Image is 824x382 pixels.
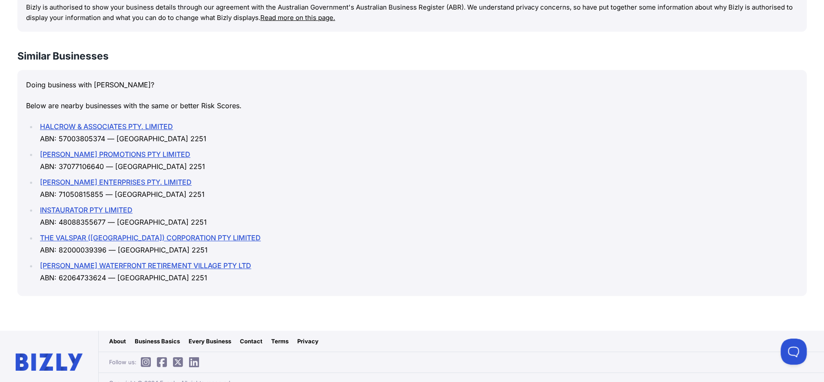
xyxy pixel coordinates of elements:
a: [PERSON_NAME] PROMOTIONS PTY LIMITED [40,150,190,159]
li: ABN: 62064733624 — [GEOGRAPHIC_DATA] 2251 [37,259,798,284]
a: Business Basics [135,337,180,345]
a: [PERSON_NAME] WATERFRONT RETIREMENT VILLAGE PTY LTD [40,261,251,270]
a: Read more on this page. [260,13,335,22]
p: Bizly is authorised to show your business details through our agreement with the Australian Gover... [26,2,798,23]
p: Below are nearby businesses with the same or better Risk Scores. [26,100,798,112]
a: About [109,337,126,345]
li: ABN: 57003805374 — [GEOGRAPHIC_DATA] 2251 [37,120,798,145]
a: THE VALSPAR ([GEOGRAPHIC_DATA]) CORPORATION PTY LIMITED [40,233,261,242]
h3: Similar Businesses [17,49,807,63]
p: Doing business with [PERSON_NAME]? [26,79,798,91]
a: [PERSON_NAME] ENTERPRISES PTY. LIMITED [40,178,192,186]
a: Privacy [297,337,319,345]
a: Contact [240,337,262,345]
li: ABN: 37077106640 — [GEOGRAPHIC_DATA] 2251 [37,148,798,173]
iframe: Toggle Customer Support [781,339,807,365]
span: Follow us: [109,358,203,366]
a: INSTAURATOR PTY LIMITED [40,206,133,214]
li: ABN: 71050815855 — [GEOGRAPHIC_DATA] 2251 [37,176,798,200]
li: ABN: 48088355677 — [GEOGRAPHIC_DATA] 2251 [37,204,798,228]
a: HALCROW & ASSOCIATES PTY. LIMITED [40,122,173,131]
a: Every Business [189,337,231,345]
a: Terms [271,337,289,345]
li: ABN: 82000039396 — [GEOGRAPHIC_DATA] 2251 [37,232,798,256]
